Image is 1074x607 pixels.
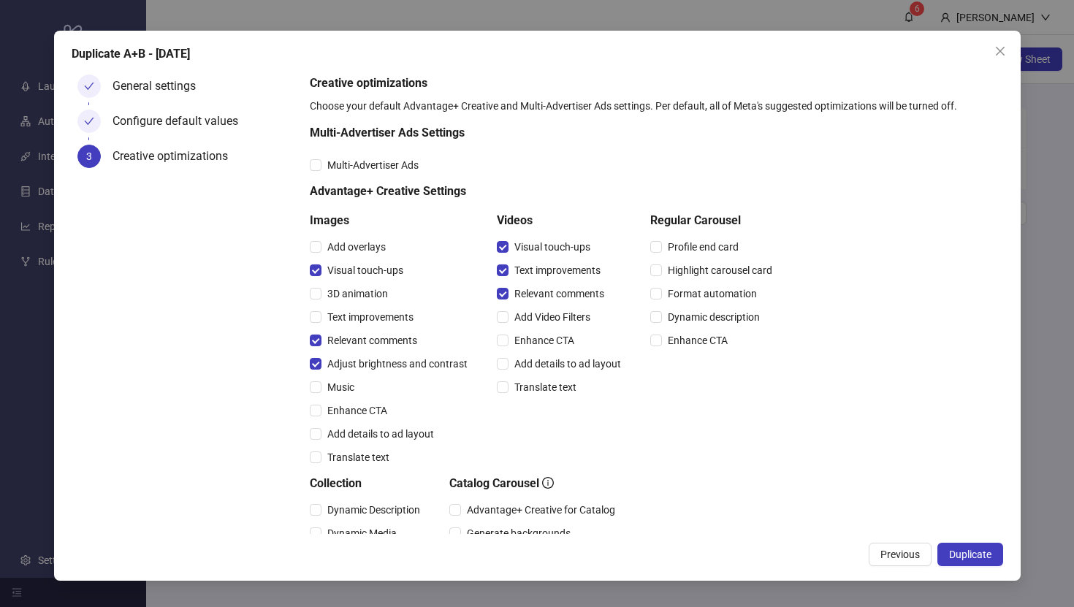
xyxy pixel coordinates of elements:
[509,379,582,395] span: Translate text
[321,402,393,419] span: Enhance CTA
[310,124,778,142] h5: Multi-Advertiser Ads Settings
[662,332,734,348] span: Enhance CTA
[869,543,932,566] button: Previous
[662,262,778,278] span: Highlight carousel card
[321,449,395,465] span: Translate text
[310,475,426,492] h5: Collection
[509,286,610,302] span: Relevant comments
[662,286,763,302] span: Format automation
[321,239,392,255] span: Add overlays
[84,116,94,126] span: check
[461,525,576,541] span: Generate backgrounds
[321,356,473,372] span: Adjust brightness and contrast
[509,239,596,255] span: Visual touch-ups
[310,212,473,229] h5: Images
[321,332,423,348] span: Relevant comments
[509,332,580,348] span: Enhance CTA
[321,525,403,541] span: Dynamic Media
[880,549,920,560] span: Previous
[321,157,424,173] span: Multi-Advertiser Ads
[662,239,744,255] span: Profile end card
[86,150,92,162] span: 3
[509,262,606,278] span: Text improvements
[113,75,207,98] div: General settings
[989,39,1012,63] button: Close
[321,286,394,302] span: 3D animation
[321,426,440,442] span: Add details to ad layout
[72,45,1003,63] div: Duplicate A+B - [DATE]
[84,81,94,91] span: check
[497,212,627,229] h5: Videos
[509,356,627,372] span: Add details to ad layout
[321,309,419,325] span: Text improvements
[509,309,596,325] span: Add Video Filters
[542,477,554,489] span: info-circle
[994,45,1006,57] span: close
[310,98,997,114] div: Choose your default Advantage+ Creative and Multi-Advertiser Ads settings. Per default, all of Me...
[937,543,1003,566] button: Duplicate
[449,475,621,492] h5: Catalog Carousel
[461,502,621,518] span: Advantage+ Creative for Catalog
[310,183,778,200] h5: Advantage+ Creative Settings
[113,110,250,133] div: Configure default values
[321,262,409,278] span: Visual touch-ups
[310,75,997,92] h5: Creative optimizations
[321,502,426,518] span: Dynamic Description
[650,212,778,229] h5: Regular Carousel
[321,379,360,395] span: Music
[662,309,766,325] span: Dynamic description
[949,549,991,560] span: Duplicate
[113,145,240,168] div: Creative optimizations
